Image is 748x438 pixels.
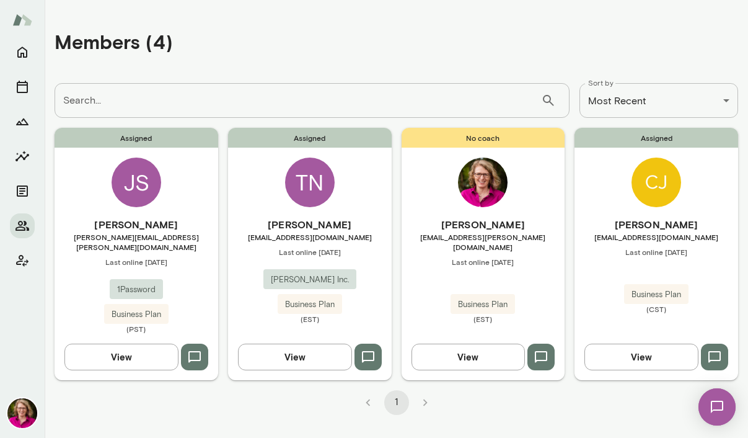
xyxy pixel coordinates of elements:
[55,257,218,267] span: Last online [DATE]
[228,128,392,148] span: Assigned
[579,83,738,118] div: Most Recent
[228,247,392,257] span: Last online [DATE]
[228,314,392,324] span: (EST)
[354,390,439,415] nav: pagination navigation
[384,390,409,415] button: page 1
[411,344,526,370] button: View
[263,274,356,286] span: [PERSON_NAME] Inc.
[10,248,35,273] button: Client app
[10,213,35,238] button: Members
[10,74,35,99] button: Sessions
[624,288,689,301] span: Business Plan
[55,217,218,232] h6: [PERSON_NAME]
[64,344,178,370] button: View
[458,158,508,207] img: Trina Mays
[10,144,35,169] button: Insights
[110,284,163,296] span: 1Password
[10,179,35,203] button: Documents
[574,217,738,232] h6: [PERSON_NAME]
[285,158,335,207] div: TN
[10,40,35,65] button: Home
[574,232,738,242] span: [EMAIL_ADDRESS][DOMAIN_NAME]
[402,257,565,267] span: Last online [DATE]
[238,344,352,370] button: View
[584,344,698,370] button: View
[402,232,565,252] span: [EMAIL_ADDRESS][PERSON_NAME][DOMAIN_NAME]
[55,30,173,53] h4: Members (4)
[7,398,37,428] img: Trina Mays
[12,8,32,32] img: Mento
[574,304,738,314] span: (CST)
[588,78,614,88] label: Sort by
[228,217,392,232] h6: [PERSON_NAME]
[228,232,392,242] span: [EMAIL_ADDRESS][DOMAIN_NAME]
[631,158,681,207] img: Connor Johnson
[402,314,565,324] span: (EST)
[574,247,738,257] span: Last online [DATE]
[278,298,342,311] span: Business Plan
[451,298,515,311] span: Business Plan
[10,109,35,134] button: Growth Plan
[55,324,218,334] span: (PST)
[112,158,161,207] div: JS
[55,380,738,415] div: pagination
[55,128,218,148] span: Assigned
[55,232,218,252] span: [PERSON_NAME][EMAIL_ADDRESS][PERSON_NAME][DOMAIN_NAME]
[104,308,169,321] span: Business Plan
[574,128,738,148] span: Assigned
[402,217,565,232] h6: [PERSON_NAME]
[402,128,565,148] span: No coach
